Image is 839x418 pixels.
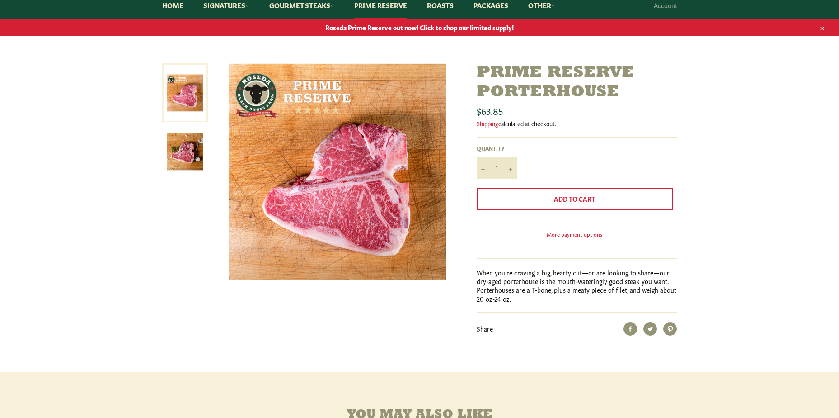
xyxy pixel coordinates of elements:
[229,63,446,280] img: Prime Reserve Porterhouse
[477,157,490,179] button: Reduce item quantity by one
[477,268,677,303] p: When you're craving a big, hearty cut—or are looking to share—our dry-aged porterhouse is the mou...
[554,194,595,203] span: Add to Cart
[477,104,503,117] span: $63.85
[477,230,673,238] a: More payment options
[477,63,677,102] h1: Prime Reserve Porterhouse
[477,324,493,333] span: Share
[477,188,673,210] button: Add to Cart
[477,119,498,128] a: Shipping
[504,157,517,179] button: Increase item quantity by one
[477,119,677,128] div: calculated at checkout.
[167,133,203,170] img: Prime Reserve Porterhouse
[477,144,517,152] label: Quantity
